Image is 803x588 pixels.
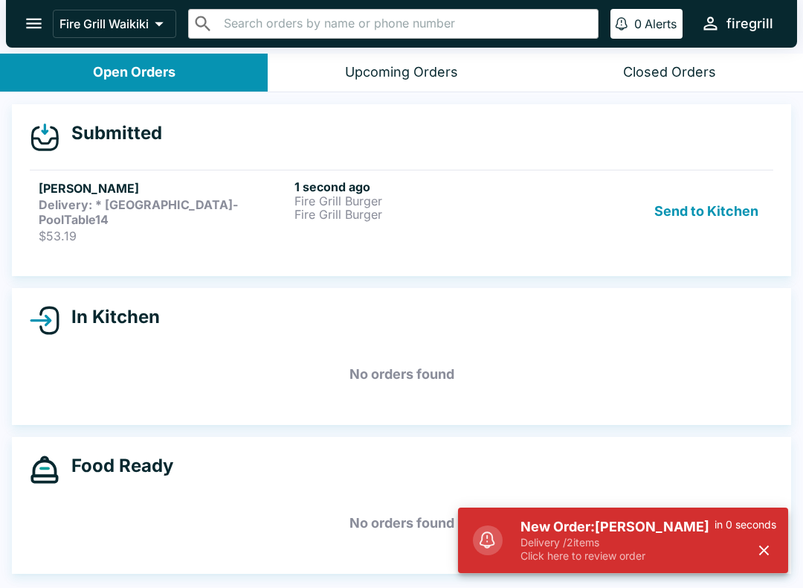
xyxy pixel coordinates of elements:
p: Click here to review order [520,549,715,563]
div: Open Orders [93,64,175,81]
p: 0 [634,16,642,31]
h6: 1 second ago [294,179,544,194]
button: firegrill [694,7,779,39]
h5: [PERSON_NAME] [39,179,288,197]
button: Send to Kitchen [648,179,764,243]
h4: In Kitchen [59,306,160,328]
p: Fire Grill Burger [294,194,544,208]
p: Fire Grill Waikiki [59,16,149,31]
input: Search orders by name or phone number [219,13,592,34]
div: Upcoming Orders [345,64,458,81]
div: Closed Orders [623,64,716,81]
h5: No orders found [30,348,773,401]
h5: New Order: [PERSON_NAME] [520,518,715,536]
p: Delivery / 2 items [520,536,715,549]
p: Alerts [645,16,677,31]
p: Fire Grill Burger [294,208,544,221]
a: [PERSON_NAME]Delivery: * [GEOGRAPHIC_DATA]-PoolTable14$53.191 second agoFire Grill BurgerFire Gri... [30,170,773,252]
button: open drawer [15,4,53,42]
h5: No orders found [30,496,773,550]
h4: Food Ready [59,455,173,477]
p: $53.19 [39,229,288,243]
button: Fire Grill Waikiki [53,10,176,38]
div: firegrill [726,15,773,33]
strong: Delivery: * [GEOGRAPHIC_DATA]-PoolTable14 [39,197,238,227]
p: in 0 seconds [715,518,776,531]
h4: Submitted [59,122,162,144]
